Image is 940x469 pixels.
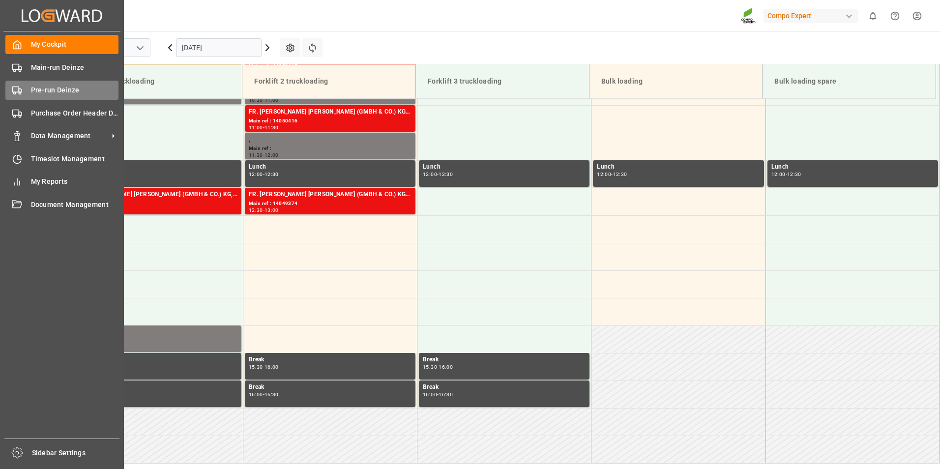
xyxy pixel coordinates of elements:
div: 12:00 [264,153,279,157]
span: Document Management [31,200,119,210]
div: 16:30 [439,392,453,397]
div: 13:00 [264,208,279,212]
div: - [263,172,264,176]
span: Purchase Order Header Deinze [31,108,119,118]
button: open menu [132,40,147,56]
button: show 0 new notifications [862,5,884,27]
div: Break [249,382,411,392]
div: 15:30 [249,365,263,369]
div: 16:00 [423,392,437,397]
div: Bulk loading [597,72,755,90]
div: Main ref : 14049373 [74,200,237,208]
div: 12:00 [597,172,611,176]
div: - [263,153,264,157]
span: My Cockpit [31,39,119,50]
div: Forklift 3 truckloading [424,72,581,90]
span: Pre-run Deinze [31,85,119,95]
div: Lunch [74,162,237,172]
span: My Reports [31,176,119,187]
div: - [611,172,613,176]
div: Lunch [423,162,586,172]
div: Break [423,355,586,365]
div: 12:30 [439,172,453,176]
div: 12:30 [264,172,279,176]
span: Data Management [31,131,109,141]
div: - [263,365,264,369]
div: FR. [PERSON_NAME] [PERSON_NAME] (GMBH & CO.) KG, COMPO EXPERT Benelux N.V. [249,190,411,200]
div: Main ref : 14050416 [249,117,411,125]
div: Lunch [249,162,411,172]
span: Main-run Deinze [31,62,119,73]
div: Lunch [771,162,934,172]
div: - [263,392,264,397]
div: 12:00 [249,172,263,176]
div: 11:30 [249,153,263,157]
div: Lunch [597,162,760,172]
div: 10:30 [249,98,263,102]
a: Purchase Order Header Deinze [5,103,118,122]
div: Forklift 2 truckloading [250,72,408,90]
button: Help Center [884,5,906,27]
div: 12:30 [613,172,627,176]
div: 16:30 [264,392,279,397]
div: - [263,98,264,102]
div: - [786,172,787,176]
div: 12:00 [423,172,437,176]
div: FR. [PERSON_NAME] [PERSON_NAME] (GMBH & CO.) KG, COMPO EXPERT Benelux N.V. [249,107,411,117]
div: 12:30 [249,208,263,212]
div: Break [74,355,237,365]
a: Timeslot Management [5,149,118,168]
div: Break [249,355,411,365]
div: 16:00 [264,365,279,369]
span: Timeslot Management [31,154,119,164]
div: - [263,125,264,130]
div: 16:00 [249,392,263,397]
span: Sidebar Settings [32,448,120,458]
div: 12:30 [787,172,801,176]
div: Bulk loading spare [770,72,928,90]
div: 12:00 [771,172,786,176]
div: Main ref : DEMATRA [74,337,237,346]
div: , [74,327,237,337]
img: Screenshot%202023-09-29%20at%2010.02.21.png_1712312052.png [741,7,757,25]
div: 11:00 [264,98,279,102]
a: Pre-run Deinze [5,81,118,100]
div: Main ref : [249,145,411,153]
div: Compo Expert [764,9,858,23]
input: DD.MM.YYYY [176,38,262,57]
div: 15:30 [423,365,437,369]
div: Main ref : 14049374 [249,200,411,208]
div: Break [423,382,586,392]
div: 16:00 [439,365,453,369]
div: - [437,392,439,397]
div: - [437,365,439,369]
div: - [437,172,439,176]
button: Compo Expert [764,6,862,25]
a: Main-run Deinze [5,58,118,77]
div: Break [74,382,237,392]
div: 11:00 [249,125,263,130]
a: My Cockpit [5,35,118,54]
div: 11:30 [264,125,279,130]
div: Forklift 1 truckloading [77,72,234,90]
div: , [249,135,411,145]
div: - [263,208,264,212]
div: FR. [PERSON_NAME] [PERSON_NAME] (GMBH & CO.) KG, COMPO EXPERT Benelux N.V. [74,190,237,200]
